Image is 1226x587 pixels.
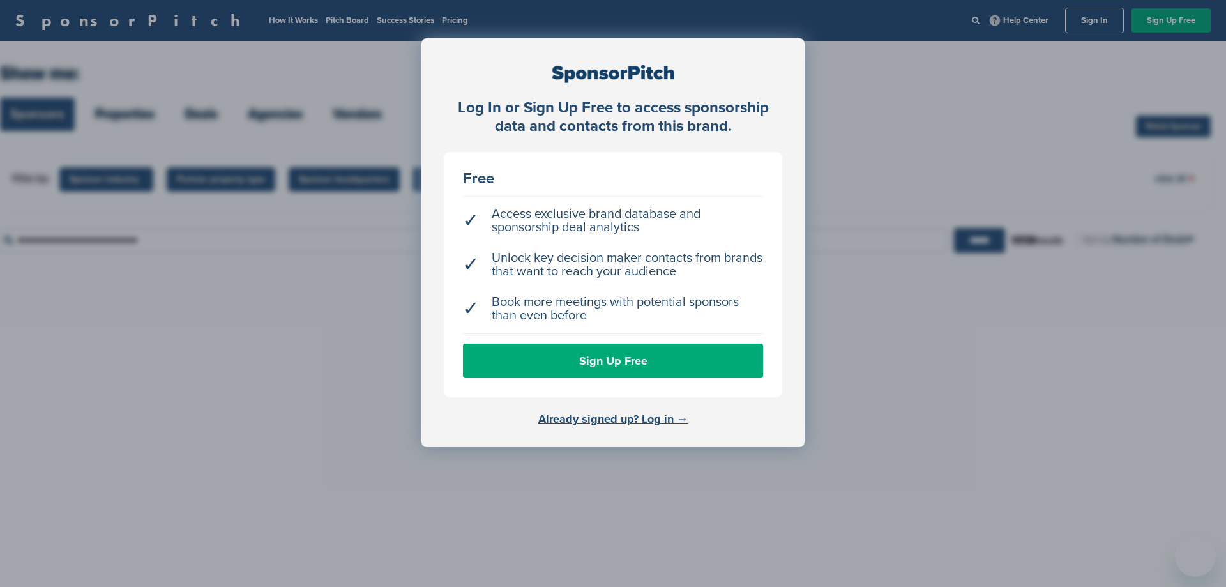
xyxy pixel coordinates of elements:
[463,258,479,271] span: ✓
[463,201,763,241] li: Access exclusive brand database and sponsorship deal analytics
[463,289,763,329] li: Book more meetings with potential sponsors than even before
[463,214,479,227] span: ✓
[538,412,688,426] a: Already signed up? Log in →
[463,171,763,187] div: Free
[463,245,763,285] li: Unlock key decision maker contacts from brands that want to reach your audience
[1175,536,1216,577] iframe: Button to launch messaging window
[444,99,782,136] div: Log In or Sign Up Free to access sponsorship data and contacts from this brand.
[463,344,763,378] a: Sign Up Free
[463,302,479,316] span: ✓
